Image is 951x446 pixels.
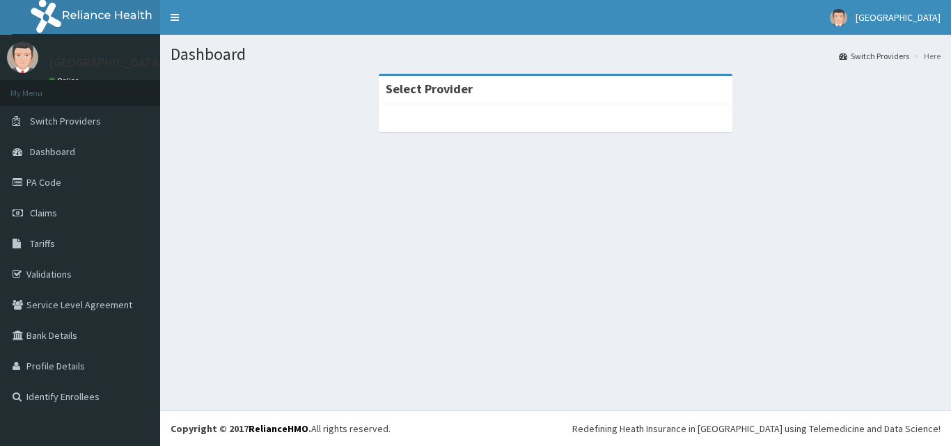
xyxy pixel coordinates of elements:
span: Dashboard [30,145,75,158]
a: RelianceHMO [249,422,308,435]
p: [GEOGRAPHIC_DATA] [49,56,164,69]
h1: Dashboard [171,45,941,63]
span: [GEOGRAPHIC_DATA] [856,11,941,24]
img: User Image [830,9,847,26]
a: Switch Providers [839,50,909,62]
li: Here [911,50,941,62]
a: Online [49,76,82,86]
span: Claims [30,207,57,219]
strong: Select Provider [386,81,473,97]
strong: Copyright © 2017 . [171,422,311,435]
span: Tariffs [30,237,55,250]
img: User Image [7,42,38,73]
footer: All rights reserved. [160,411,951,446]
span: Switch Providers [30,115,101,127]
div: Redefining Heath Insurance in [GEOGRAPHIC_DATA] using Telemedicine and Data Science! [572,422,941,436]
